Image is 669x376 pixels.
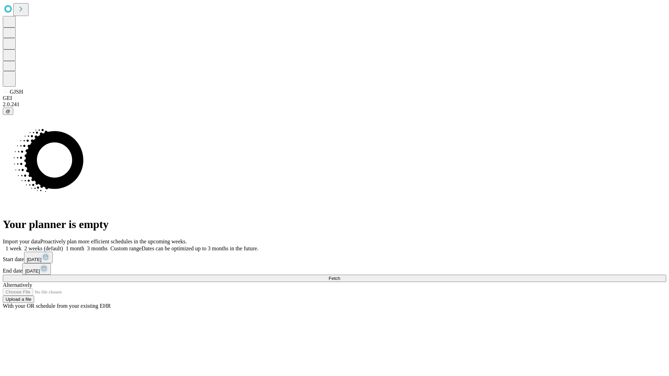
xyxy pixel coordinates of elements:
span: Dates can be optimized up to 3 months in the future. [141,245,258,251]
div: GEI [3,95,666,101]
span: 3 months [87,245,108,251]
div: End date [3,263,666,275]
button: Upload a file [3,296,34,303]
span: @ [6,109,10,114]
div: 2.0.241 [3,101,666,108]
button: [DATE] [24,252,53,263]
span: Import your data [3,238,40,244]
span: Proactively plan more efficient schedules in the upcoming weeks. [40,238,187,244]
span: 1 month [66,245,84,251]
button: @ [3,108,13,115]
span: [DATE] [27,257,41,262]
span: GJSH [10,89,23,95]
span: Fetch [329,276,340,281]
span: 1 week [6,245,22,251]
span: With your OR schedule from your existing EHR [3,303,111,309]
div: Start date [3,252,666,263]
span: [DATE] [25,268,40,274]
h1: Your planner is empty [3,218,666,231]
button: Fetch [3,275,666,282]
span: Custom range [110,245,141,251]
span: Alternatively [3,282,32,288]
span: 2 weeks (default) [24,245,63,251]
button: [DATE] [22,263,51,275]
